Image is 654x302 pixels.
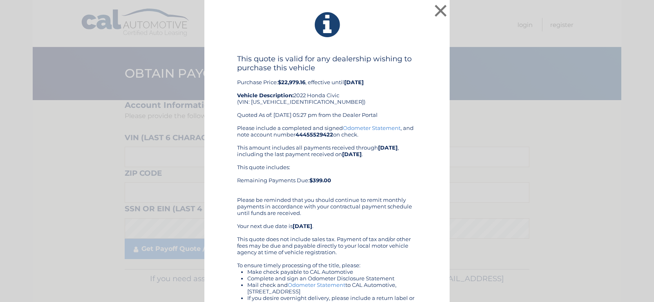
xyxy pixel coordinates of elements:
[293,223,312,229] b: [DATE]
[247,275,417,282] li: Complete and sign an Odometer Disclosure Statement
[237,164,417,190] div: This quote includes: Remaining Payments Due:
[309,177,331,183] b: $399.00
[344,79,364,85] b: [DATE]
[247,268,417,275] li: Make check payable to CAL Automotive
[237,92,293,98] strong: Vehicle Description:
[296,131,333,138] b: 44455529422
[247,282,417,295] li: Mail check and to CAL Automotive, [STREET_ADDRESS]
[237,54,417,125] div: Purchase Price: , effective until 2022 Honda Civic (VIN: [US_VEHICLE_IDENTIFICATION_NUMBER]) Quot...
[288,282,345,288] a: Odometer Statement
[378,144,398,151] b: [DATE]
[343,125,401,131] a: Odometer Statement
[278,79,305,85] b: $22,979.16
[237,54,417,72] h4: This quote is valid for any dealership wishing to purchase this vehicle
[342,151,362,157] b: [DATE]
[432,2,449,19] button: ×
